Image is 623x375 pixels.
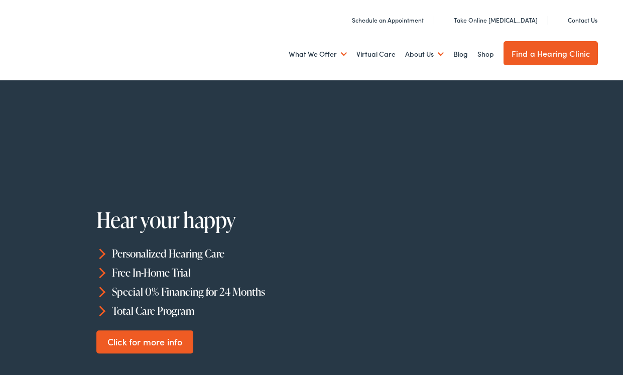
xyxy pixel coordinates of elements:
[504,41,598,65] a: Find a Hearing Clinic
[341,15,348,25] img: utility icon
[453,36,468,73] a: Blog
[356,36,396,73] a: Virtual Care
[557,15,564,25] img: utility icon
[557,16,597,24] a: Contact Us
[96,244,314,263] li: Personalized Hearing Care
[96,263,314,282] li: Free In-Home Trial
[96,208,314,231] h1: Hear your happy
[443,16,538,24] a: Take Online [MEDICAL_DATA]
[477,36,494,73] a: Shop
[96,301,314,320] li: Total Care Program
[96,282,314,301] li: Special 0% Financing for 24 Months
[405,36,444,73] a: About Us
[96,330,193,354] a: Click for more info
[443,15,450,25] img: utility icon
[289,36,347,73] a: What We Offer
[341,16,424,24] a: Schedule an Appointment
